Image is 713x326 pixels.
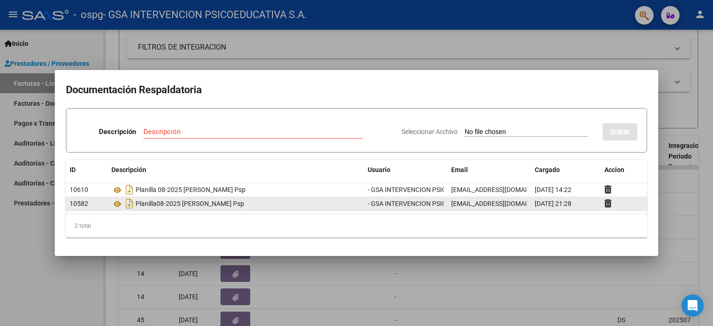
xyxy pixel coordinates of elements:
h2: Documentación Respaldatoria [66,81,647,99]
span: - GSA INTERVENCION PSICOEDUCATIVA [368,186,484,193]
span: - GSA INTERVENCION PSICOEDUCATIVA [368,200,484,207]
span: Descripción [111,166,146,173]
div: Planilla08-2025 [PERSON_NAME] Psp [111,196,360,211]
i: Descargar documento [123,182,136,197]
datatable-header-cell: ID [66,160,108,180]
div: 2 total [66,214,647,237]
datatable-header-cell: Usuario [364,160,447,180]
div: Planilla 08-2025 [PERSON_NAME] Psp [111,182,360,197]
datatable-header-cell: Email [447,160,531,180]
span: 10610 [70,186,88,193]
datatable-header-cell: Accion [601,160,647,180]
datatable-header-cell: Cargado [531,160,601,180]
span: [EMAIL_ADDRESS][DOMAIN_NAME] [451,200,554,207]
span: Seleccionar Archivo [402,128,458,135]
p: Descripción [99,127,136,137]
span: Accion [604,166,624,173]
span: [DATE] 21:28 [535,200,571,207]
datatable-header-cell: Descripción [108,160,364,180]
span: 10582 [70,200,88,207]
span: Usuario [368,166,390,173]
span: [DATE] 14:22 [535,186,571,193]
button: SUBIR [603,123,637,141]
div: Open Intercom Messenger [681,294,704,317]
span: [EMAIL_ADDRESS][DOMAIN_NAME] [451,186,554,193]
span: Cargado [535,166,560,173]
span: Email [451,166,468,173]
i: Descargar documento [123,196,136,211]
span: SUBIR [610,128,630,136]
span: ID [70,166,76,173]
